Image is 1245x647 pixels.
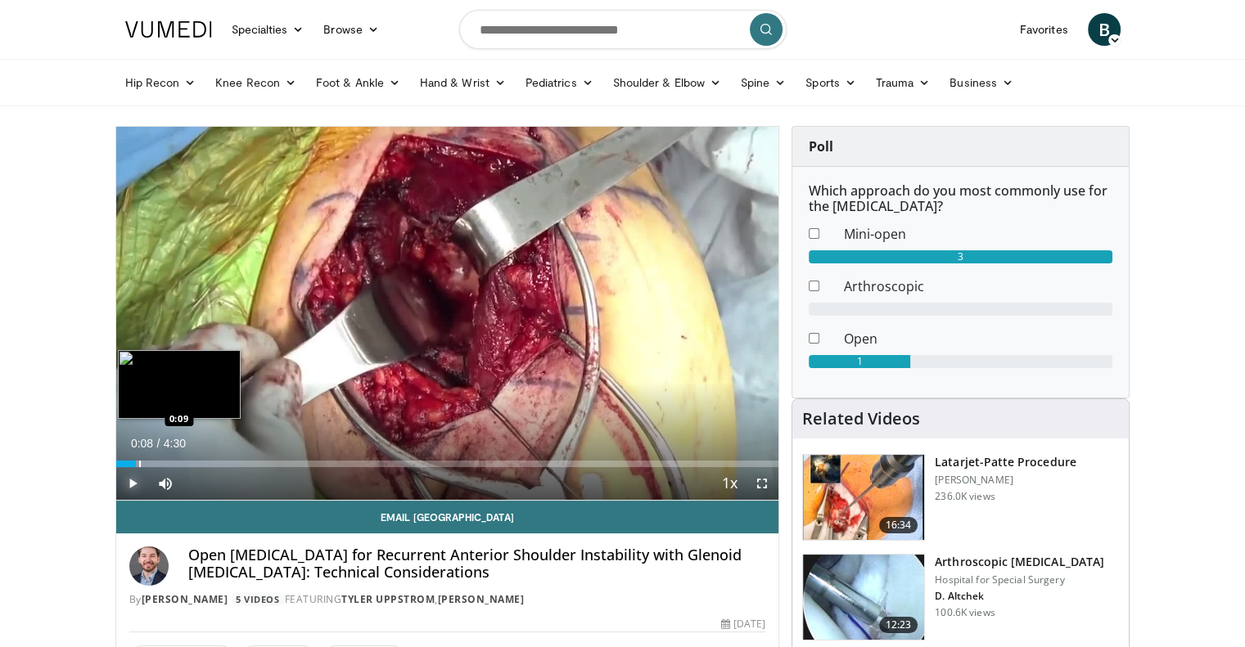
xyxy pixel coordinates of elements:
span: 0:08 [131,437,153,450]
a: [PERSON_NAME] [142,592,228,606]
span: 12:23 [879,617,918,633]
p: [PERSON_NAME] [935,474,1076,487]
div: 3 [809,250,1112,263]
a: 16:34 Latarjet-Patte Procedure [PERSON_NAME] 236.0K views [802,454,1119,541]
span: / [157,437,160,450]
a: Foot & Ankle [306,66,410,99]
img: 10039_3.png.150x105_q85_crop-smart_upscale.jpg [803,555,924,640]
img: 617583_3.png.150x105_q85_crop-smart_upscale.jpg [803,455,924,540]
a: [PERSON_NAME] [438,592,525,606]
p: Hospital for Special Surgery [935,573,1104,586]
dd: Open [832,329,1125,348]
h6: Which approach do you most commonly use for the [MEDICAL_DATA]? [809,183,1112,214]
img: Avatar [129,546,169,586]
img: image.jpeg [118,350,241,419]
a: 5 Videos [231,592,285,606]
span: 16:34 [879,517,918,533]
a: Sports [796,66,866,99]
button: Fullscreen [746,467,778,500]
button: Play [116,467,149,500]
a: Trauma [866,66,941,99]
a: Pediatrics [516,66,603,99]
a: Knee Recon [205,66,306,99]
p: 100.6K views [935,606,995,619]
div: [DATE] [721,617,765,631]
dd: Mini-open [832,224,1125,244]
a: Spine [731,66,796,99]
h4: Related Videos [802,409,920,429]
div: By FEATURING , [129,592,766,607]
button: Playback Rate [713,467,746,500]
div: 1 [809,355,910,368]
p: 236.0K views [935,490,995,503]
dd: Arthroscopic [832,276,1125,296]
a: Business [940,66,1023,99]
a: Hip Recon [115,66,206,99]
a: 12:23 Arthroscopic [MEDICAL_DATA] Hospital for Special Surgery D. Altchek 100.6K views [802,554,1119,640]
span: 4:30 [164,437,186,450]
a: Shoulder & Elbow [603,66,731,99]
a: B [1088,13,1121,46]
a: Browse [314,13,389,46]
button: Mute [149,467,182,500]
a: Favorites [1010,13,1078,46]
a: Specialties [222,13,314,46]
strong: Poll [809,137,833,155]
p: D. Altchek [935,590,1104,603]
a: Hand & Wrist [410,66,516,99]
input: Search topics, interventions [459,10,787,49]
img: VuMedi Logo [125,21,212,38]
a: Email [GEOGRAPHIC_DATA] [116,501,779,533]
h3: Arthroscopic [MEDICAL_DATA] [935,554,1104,570]
h3: Latarjet-Patte Procedure [935,454,1076,470]
a: Tyler Uppstrom [341,592,435,606]
div: Progress Bar [116,461,779,467]
video-js: Video Player [116,127,779,501]
h4: Open [MEDICAL_DATA] for Recurrent Anterior Shoulder Instability with Glenoid [MEDICAL_DATA]: Tech... [188,546,766,582]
